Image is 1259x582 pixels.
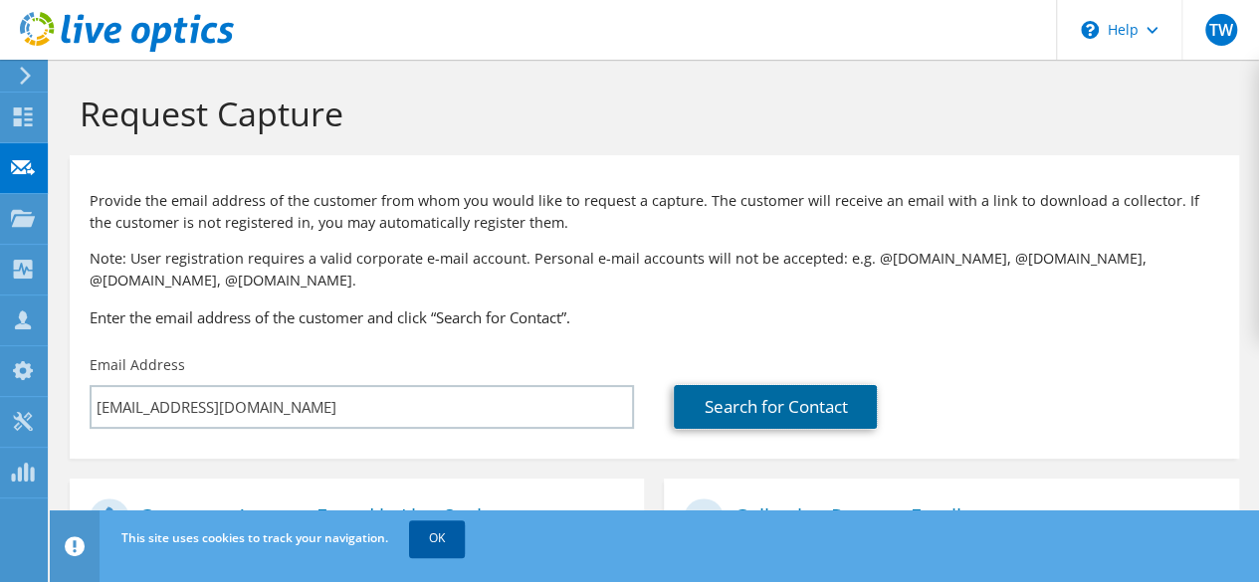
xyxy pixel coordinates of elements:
h1: Customer Account Found in Live Optics [90,498,614,538]
span: TW [1205,14,1237,46]
p: Note: User registration requires a valid corporate e-mail account. Personal e-mail accounts will ... [90,248,1219,291]
h1: Request Capture [80,93,1219,134]
p: Provide the email address of the customer from whom you would like to request a capture. The cust... [90,190,1219,234]
a: OK [409,520,465,556]
label: Email Address [90,355,185,375]
a: Search for Contact [674,385,877,429]
svg: \n [1081,21,1099,39]
h1: Collection Request Email [684,498,1208,538]
span: This site uses cookies to track your navigation. [121,529,388,546]
h3: Enter the email address of the customer and click “Search for Contact”. [90,306,1219,328]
